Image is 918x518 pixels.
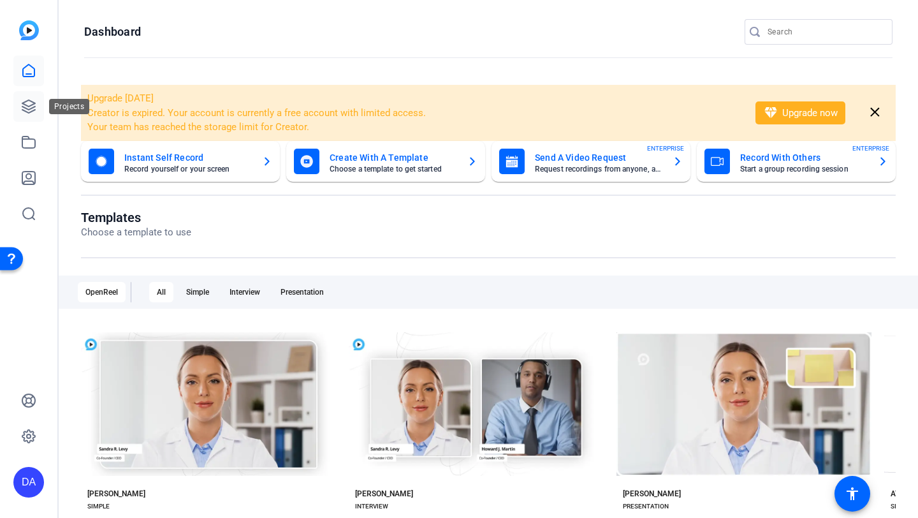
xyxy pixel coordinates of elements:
[49,99,89,114] div: Projects
[330,150,457,165] mat-card-title: Create With A Template
[492,141,690,182] button: Send A Video RequestRequest recordings from anyone, anywhereENTERPRISE
[623,501,669,512] div: PRESENTATION
[124,150,252,165] mat-card-title: Instant Self Record
[81,225,191,240] p: Choose a template to use
[222,282,268,302] div: Interview
[87,120,739,135] li: Your team has reached the storage limit for Creator.
[13,467,44,498] div: DA
[535,165,662,173] mat-card-subtitle: Request recordings from anyone, anywhere
[891,501,913,512] div: SIMPLE
[647,144,684,153] span: ENTERPRISE
[623,489,681,499] div: [PERSON_NAME]
[355,489,413,499] div: [PERSON_NAME]
[355,501,388,512] div: INTERVIEW
[535,150,662,165] mat-card-title: Send A Video Request
[124,165,252,173] mat-card-subtitle: Record yourself or your screen
[768,24,882,40] input: Search
[81,210,191,225] h1: Templates
[763,105,778,121] mat-icon: diamond
[149,282,173,302] div: All
[755,101,845,124] button: Upgrade now
[19,20,39,40] img: blue-gradient.svg
[81,141,280,182] button: Instant Self RecordRecord yourself or your screen
[87,501,110,512] div: SIMPLE
[697,141,896,182] button: Record With OthersStart a group recording sessionENTERPRISE
[273,282,331,302] div: Presentation
[740,165,868,173] mat-card-subtitle: Start a group recording session
[867,105,883,121] mat-icon: close
[286,141,485,182] button: Create With A TemplateChoose a template to get started
[87,489,145,499] div: [PERSON_NAME]
[87,93,154,104] span: Upgrade [DATE]
[87,106,739,121] li: Creator is expired. Your account is currently a free account with limited access.
[84,24,141,40] h1: Dashboard
[740,150,868,165] mat-card-title: Record With Others
[178,282,217,302] div: Simple
[845,486,860,501] mat-icon: accessibility
[78,282,126,302] div: OpenReel
[330,165,457,173] mat-card-subtitle: Choose a template to get started
[852,144,889,153] span: ENTERPRISE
